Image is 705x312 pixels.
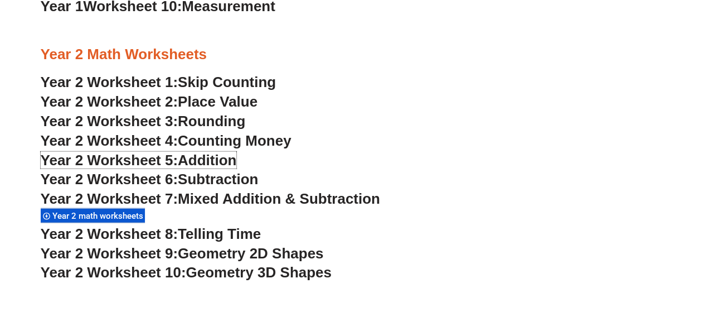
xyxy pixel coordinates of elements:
[41,171,178,188] span: Year 2 Worksheet 6:
[41,132,291,149] a: Year 2 Worksheet 4:Counting Money
[52,211,147,221] span: Year 2 math worksheets
[41,113,178,129] span: Year 2 Worksheet 3:
[41,190,178,207] span: Year 2 Worksheet 7:
[41,152,237,169] a: Year 2 Worksheet 5:Addition
[41,190,380,207] a: Year 2 Worksheet 7:Mixed Addition & Subtraction
[41,93,258,110] a: Year 2 Worksheet 2:Place Value
[41,45,665,64] h3: Year 2 Math Worksheets
[178,93,257,110] span: Place Value
[41,113,246,129] a: Year 2 Worksheet 3:Rounding
[178,113,245,129] span: Rounding
[41,171,259,188] a: Year 2 Worksheet 6:Subtraction
[41,245,324,262] a: Year 2 Worksheet 9:Geometry 2D Shapes
[41,264,186,281] span: Year 2 Worksheet 10:
[41,152,178,169] span: Year 2 Worksheet 5:
[41,74,178,90] span: Year 2 Worksheet 1:
[178,132,291,149] span: Counting Money
[41,74,276,90] a: Year 2 Worksheet 1:Skip Counting
[519,186,705,312] iframe: Chat Widget
[41,132,178,149] span: Year 2 Worksheet 4:
[178,225,261,242] span: Telling Time
[178,171,258,188] span: Subtraction
[41,225,178,242] span: Year 2 Worksheet 8:
[178,152,236,169] span: Addition
[178,245,323,262] span: Geometry 2D Shapes
[41,93,178,110] span: Year 2 Worksheet 2:
[41,245,178,262] span: Year 2 Worksheet 9:
[186,264,331,281] span: Geometry 3D Shapes
[41,264,332,281] a: Year 2 Worksheet 10:Geometry 3D Shapes
[178,74,276,90] span: Skip Counting
[41,225,261,242] a: Year 2 Worksheet 8:Telling Time
[41,208,145,223] div: Year 2 math worksheets
[178,190,380,207] span: Mixed Addition & Subtraction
